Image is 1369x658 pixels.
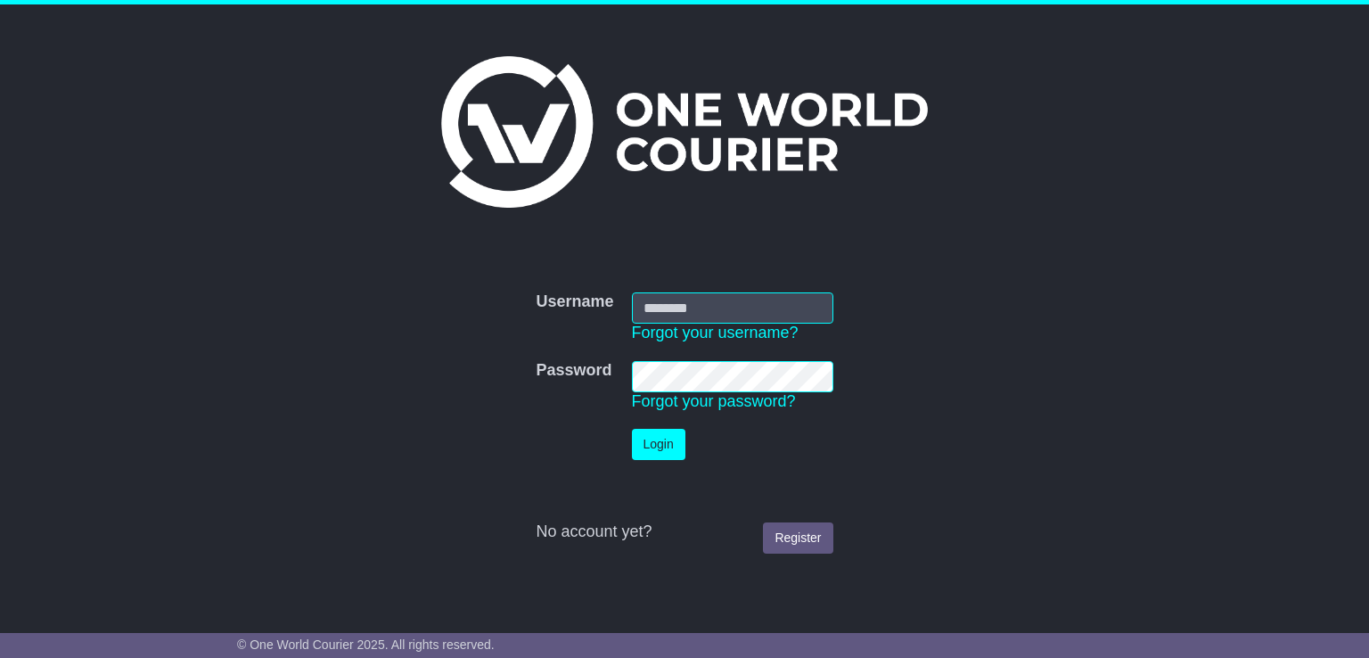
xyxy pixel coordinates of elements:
[536,292,613,312] label: Username
[632,324,799,341] a: Forgot your username?
[237,637,495,652] span: © One World Courier 2025. All rights reserved.
[632,429,685,460] button: Login
[536,361,611,381] label: Password
[441,56,928,208] img: One World
[632,392,796,410] a: Forgot your password?
[536,522,832,542] div: No account yet?
[763,522,832,554] a: Register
